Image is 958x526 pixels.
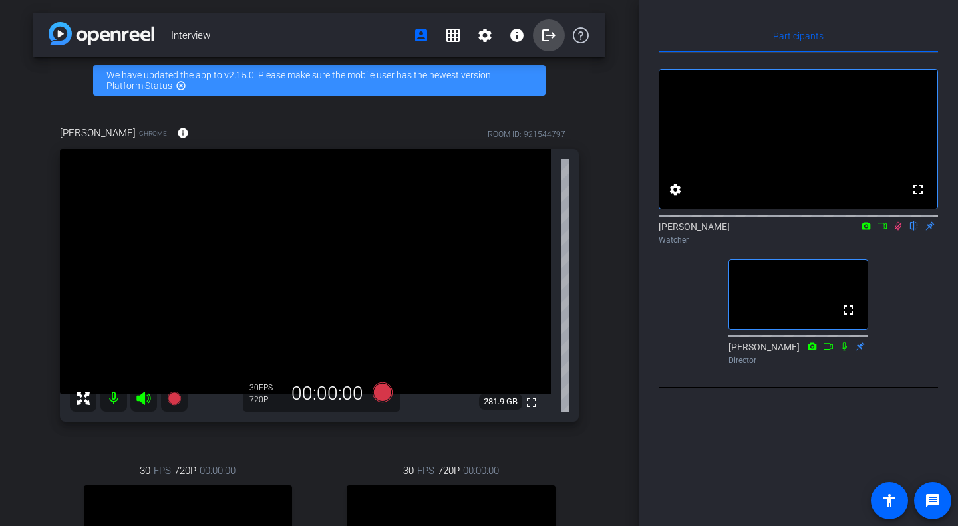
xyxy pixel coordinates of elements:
mat-icon: grid_on [445,27,461,43]
mat-icon: flip [906,219,922,231]
mat-icon: info [177,127,189,139]
mat-icon: info [509,27,525,43]
span: [PERSON_NAME] [60,126,136,140]
span: Participants [773,31,824,41]
div: Watcher [659,234,938,246]
span: 00:00:00 [463,463,499,478]
div: 30 [249,382,283,393]
div: 00:00:00 [283,382,372,405]
img: app-logo [49,22,154,45]
div: 720P [249,394,283,405]
mat-icon: logout [541,27,557,43]
div: [PERSON_NAME] [728,340,868,366]
div: Director [728,354,868,366]
span: FPS [259,383,273,392]
mat-icon: settings [477,27,493,43]
mat-icon: accessibility [881,493,897,509]
span: 00:00:00 [200,463,236,478]
span: 720P [438,463,460,478]
div: ROOM ID: 921544797 [488,128,565,140]
mat-icon: highlight_off [176,80,186,91]
mat-icon: fullscreen [524,394,540,410]
span: 281.9 GB [479,394,522,410]
mat-icon: fullscreen [840,302,856,318]
span: 30 [403,463,414,478]
mat-icon: settings [667,182,683,197]
span: FPS [417,463,434,478]
mat-icon: message [925,493,941,509]
span: FPS [154,463,171,478]
mat-icon: fullscreen [910,182,926,197]
a: Platform Status [106,80,172,91]
mat-icon: account_box [413,27,429,43]
span: 720P [174,463,196,478]
span: Chrome [139,128,167,138]
div: We have updated the app to v2.15.0. Please make sure the mobile user has the newest version. [93,65,546,96]
span: Interview [171,22,405,49]
span: 30 [140,463,150,478]
div: [PERSON_NAME] [659,220,938,246]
